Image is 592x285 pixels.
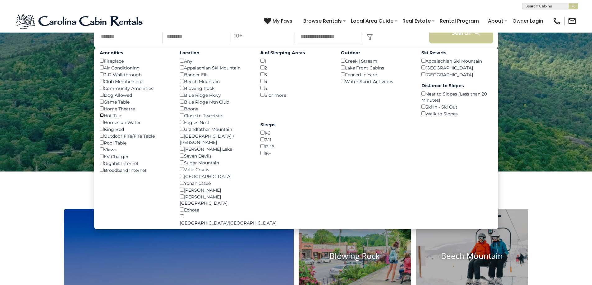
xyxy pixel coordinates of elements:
label: Ski Resorts [421,50,493,56]
div: 5 [260,85,332,91]
label: Location [180,50,251,56]
label: Sleeps [260,122,332,128]
div: Outdoor Fire/Fire Table [100,132,171,139]
img: mail-regular-black.png [568,17,576,25]
div: Fenced-In Yard [341,71,412,78]
div: [GEOGRAPHIC_DATA] / [PERSON_NAME] [180,132,251,145]
div: Yonahlossee [180,180,251,186]
div: Broadband Internet [100,167,171,173]
p: 10+ [231,22,295,43]
div: Gigabit Internet [100,160,171,167]
div: 16+ [260,150,332,157]
div: Echota [180,206,251,213]
label: Outdoor [341,50,412,56]
div: EV Charger [100,153,171,160]
label: # of Sleeping Areas [260,50,332,56]
div: [PERSON_NAME] [180,186,251,193]
div: 1 [260,57,332,64]
div: Banner Elk [180,71,251,78]
div: Walk to Slopes [421,110,493,117]
div: Close to Tweetsie [180,112,251,119]
div: 12-16 [260,143,332,150]
div: [GEOGRAPHIC_DATA] [180,173,251,180]
div: Dog Allowed [100,91,171,98]
span: My Favs [273,17,292,25]
div: Air Conditioning [100,64,171,71]
div: 3-D Walkthrough [100,71,171,78]
a: Real Estate [399,16,434,26]
div: 6 or more [260,91,332,98]
div: Blowing Rock [180,85,251,91]
div: Club Membership [100,78,171,85]
label: Amenities [100,50,171,56]
div: Pool Table [100,139,171,146]
a: Browse Rentals [300,16,345,26]
div: [GEOGRAPHIC_DATA] [421,71,493,78]
div: Sugar Mountain [180,159,251,166]
h4: Blowing Rock [299,251,411,261]
label: Distance to Slopes [421,82,493,89]
a: Owner Login [509,16,546,26]
div: Community Amenities [100,85,171,91]
div: Views [100,146,171,153]
div: Ski In - Ski Out [421,103,493,110]
img: filter--v1.png [367,34,373,40]
div: 4 [260,78,332,85]
div: Creek | Stream [341,57,412,64]
div: 3 [260,71,332,78]
div: Near to Slopes (Less than 20 Minutes) [421,90,493,103]
div: 2 [260,64,332,71]
div: Appalachian Ski Mountain [180,64,251,71]
div: Homes on Water [100,119,171,126]
div: Boone [180,105,251,112]
div: Fireplace [100,57,171,64]
div: [PERSON_NAME] Lake [180,145,251,152]
img: search-regular-white.png [473,29,481,37]
div: Blue Ridge Pkwy [180,91,251,98]
div: Water Sport Activities [341,78,412,85]
div: Beech Mountain [180,78,251,85]
div: Blue Ridge Mtn Club [180,98,251,105]
div: [GEOGRAPHIC_DATA]/[GEOGRAPHIC_DATA] [180,213,251,226]
a: About [485,16,507,26]
img: phone-regular-black.png [553,17,561,25]
div: 7-11 [260,136,332,143]
div: [GEOGRAPHIC_DATA] [421,64,493,71]
h3: Select Your Destination [63,187,529,209]
div: 1-6 [260,129,332,136]
div: Valle Crucis [180,166,251,173]
div: Game Table [100,98,171,105]
div: Grandfather Mountain [180,126,251,132]
a: My Favs [264,17,294,25]
a: Local Area Guide [348,16,397,26]
div: [PERSON_NAME][GEOGRAPHIC_DATA] [180,193,251,206]
div: Appalachian Ski Mountain [421,57,493,64]
a: Rental Program [437,16,482,26]
div: Home Theatre [100,105,171,112]
div: Seven Devils [180,152,251,159]
div: Lake Front Cabins [341,64,412,71]
img: Blue-2.png [16,12,145,30]
div: Eagles Nest [180,119,251,126]
h4: Beech Mountain [416,251,528,261]
div: Any [180,57,251,64]
div: King Bed [100,126,171,132]
button: Search [429,22,493,43]
div: Hot Tub [100,112,171,119]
